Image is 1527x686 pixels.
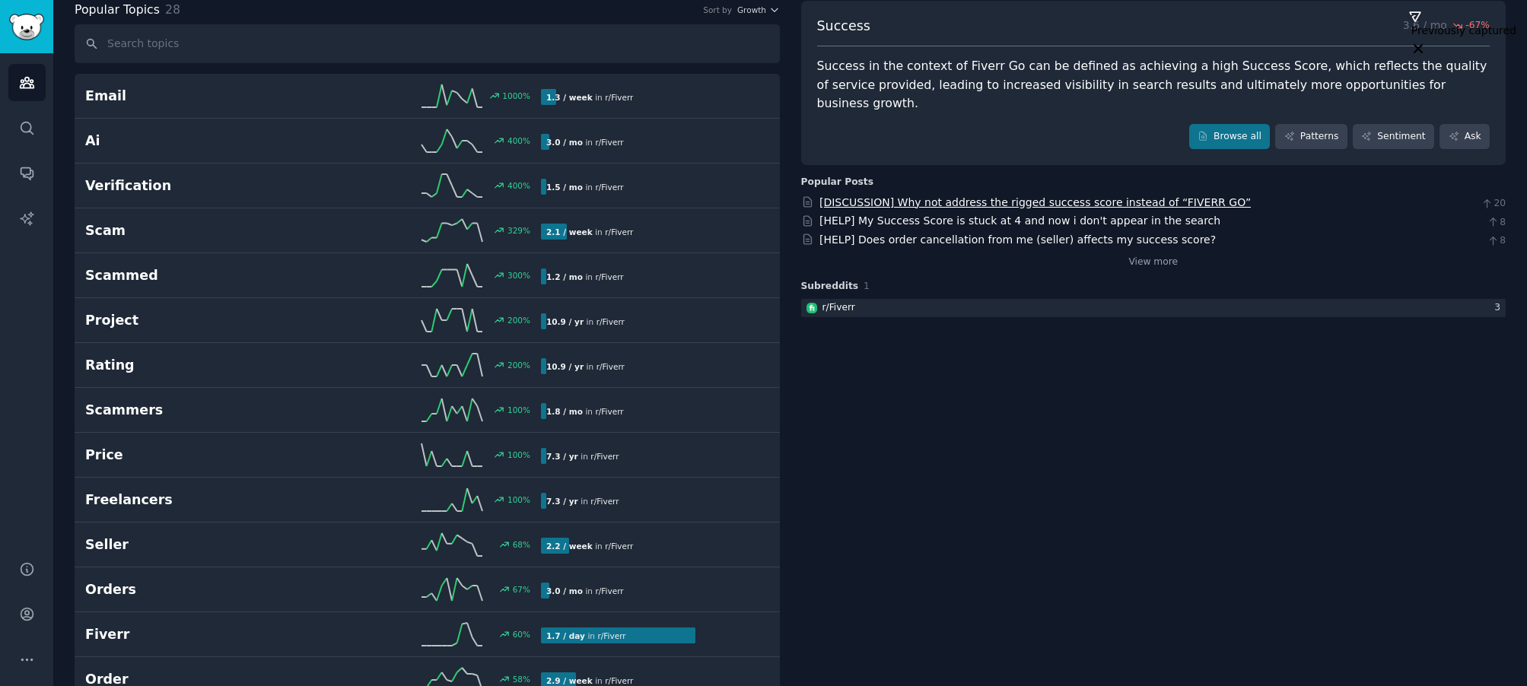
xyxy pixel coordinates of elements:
[513,674,530,684] div: 58 %
[85,356,313,375] h2: Rating
[1440,124,1490,150] a: Ask
[85,446,313,465] h2: Price
[595,138,623,147] span: r/ Fiverr
[75,208,780,253] a: Scam329%2.1 / weekin r/Fiverr
[546,93,593,102] b: 1.3 / week
[546,631,585,640] b: 1.7 / day
[737,5,766,15] span: Growth
[1465,19,1490,33] span: -67 %
[806,303,817,313] img: Fiverr
[75,433,780,478] a: Price100%7.3 / yrin r/Fiverr
[541,89,638,105] div: in
[85,311,313,330] h2: Project
[1128,256,1178,269] a: View more
[596,317,625,326] span: r/ Fiverr
[541,268,629,284] div: in
[595,407,623,416] span: r/ Fiverr
[541,134,629,150] div: in
[85,221,313,240] h2: Scam
[75,388,780,433] a: Scammers100%1.8 / moin r/Fiverr
[85,491,313,510] h2: Freelancers
[1494,301,1506,315] div: 3
[165,2,180,17] span: 28
[1403,17,1490,36] p: 3.6 / mo
[541,493,625,509] div: in
[737,5,780,15] button: Growth
[75,1,160,20] span: Popular Topics
[507,449,530,460] div: 100 %
[85,176,313,195] h2: Verification
[507,225,530,236] div: 329 %
[546,183,583,192] b: 1.5 / mo
[801,176,874,189] div: Popular Posts
[546,676,593,685] b: 2.9 / week
[541,627,631,643] div: in
[85,625,313,644] h2: Fiverr
[546,138,583,147] b: 3.0 / mo
[817,17,870,36] span: Success
[507,180,530,191] div: 400 %
[595,586,623,595] span: r/ Fiverr
[507,270,530,281] div: 300 %
[85,535,313,554] h2: Seller
[541,583,629,599] div: in
[605,676,633,685] span: r/ Fiverr
[801,299,1506,318] a: Fiverrr/Fiverr3
[85,87,313,106] h2: Email
[541,403,629,419] div: in
[864,281,870,291] span: 1
[546,452,578,461] b: 7.3 / yr
[819,196,1251,208] a: [DISCUSSION] Why not address the rigged success score instead of “FIVERR GO”
[75,612,780,657] a: Fiverr60%1.7 / dayin r/Fiverr
[546,272,583,281] b: 1.2 / mo
[1481,197,1506,211] span: 20
[75,253,780,298] a: Scammed300%1.2 / moin r/Fiverr
[541,538,638,554] div: in
[801,280,859,294] span: Subreddits
[546,407,583,416] b: 1.8 / mo
[75,343,780,388] a: Rating200%10.9 / yrin r/Fiverr
[1487,234,1506,248] span: 8
[1189,124,1271,150] a: Browse all
[605,93,633,102] span: r/ Fiverr
[85,580,313,599] h2: Orders
[75,24,780,63] input: Search topics
[75,478,780,522] a: Freelancers100%7.3 / yrin r/Fiverr
[546,541,593,551] b: 2.2 / week
[819,233,1216,246] a: [HELP] Does order cancellation from me (seller) affects my success score?
[513,539,530,550] div: 68 %
[546,586,583,595] b: 3.0 / mo
[605,541,633,551] span: r/ Fiverr
[507,405,530,415] div: 100 %
[822,301,855,315] div: r/ Fiverr
[590,497,619,506] span: r/ Fiverr
[502,91,530,101] div: 1000 %
[541,179,629,195] div: in
[590,452,619,461] span: r/ Fiverr
[546,227,593,237] b: 2.1 / week
[1353,124,1434,150] a: Sentiment
[1275,124,1347,150] a: Patterns
[75,298,780,343] a: Project200%10.9 / yrin r/Fiverr
[703,5,732,15] div: Sort by
[513,584,530,595] div: 67 %
[541,224,638,240] div: in
[75,567,780,612] a: Orders67%3.0 / moin r/Fiverr
[595,183,623,192] span: r/ Fiverr
[596,362,625,371] span: r/ Fiverr
[507,315,530,326] div: 200 %
[817,57,1490,113] div: Success in the context of Fiverr Go can be defined as achieving a high Success Score, which refle...
[85,266,313,285] h2: Scammed
[75,164,780,208] a: Verification400%1.5 / moin r/Fiverr
[9,14,44,40] img: GummySearch logo
[546,317,584,326] b: 10.9 / yr
[605,227,633,237] span: r/ Fiverr
[507,494,530,505] div: 100 %
[75,74,780,119] a: Email1000%1.3 / weekin r/Fiverr
[85,132,313,151] h2: Ai
[513,629,530,640] div: 60 %
[85,401,313,420] h2: Scammers
[546,497,578,506] b: 7.3 / yr
[541,313,630,329] div: in
[546,362,584,371] b: 10.9 / yr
